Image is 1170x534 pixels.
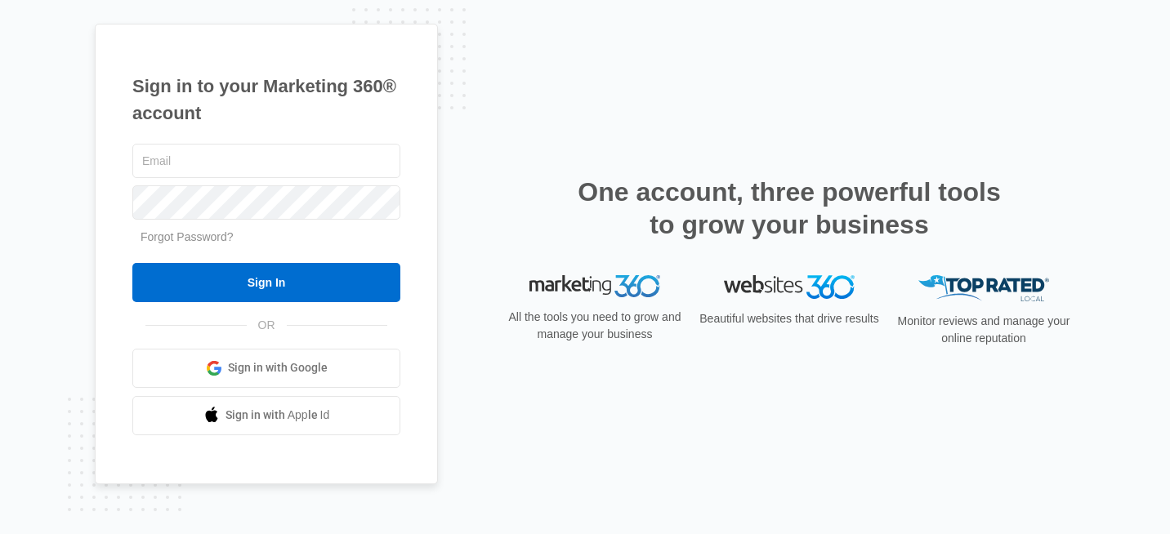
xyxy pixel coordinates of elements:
img: Marketing 360 [529,275,660,298]
input: Email [132,144,400,178]
input: Sign In [132,263,400,302]
p: Beautiful websites that drive results [698,310,881,327]
a: Sign in with Google [132,349,400,388]
h2: One account, three powerful tools to grow your business [573,176,1006,241]
img: Top Rated Local [918,275,1049,302]
p: Monitor reviews and manage your online reputation [892,313,1075,347]
span: Sign in with Google [228,359,328,376]
a: Sign in with Apple Id [132,396,400,435]
span: Sign in with Apple Id [226,407,330,424]
h1: Sign in to your Marketing 360® account [132,73,400,127]
span: OR [247,317,287,334]
img: Websites 360 [724,275,855,299]
p: All the tools you need to grow and manage your business [503,309,686,343]
a: Forgot Password? [141,230,234,243]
